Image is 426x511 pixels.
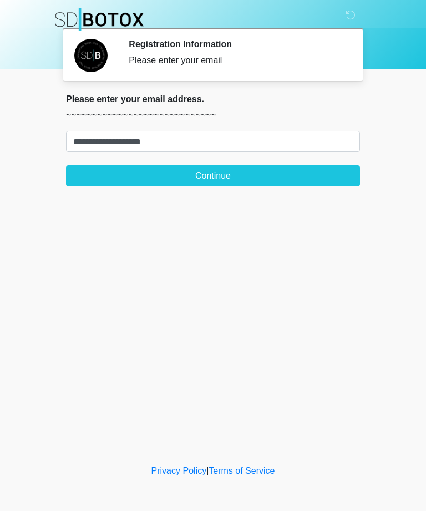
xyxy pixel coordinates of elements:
img: SDBotox Logo [55,8,144,31]
a: Terms of Service [209,466,275,475]
a: Privacy Policy [151,466,207,475]
p: ~~~~~~~~~~~~~~~~~~~~~~~~~~~~~ [66,109,360,122]
h2: Registration Information [129,39,343,49]
img: Agent Avatar [74,39,108,72]
h2: Please enter your email address. [66,94,360,104]
div: Please enter your email [129,54,343,67]
button: Continue [66,165,360,186]
a: | [206,466,209,475]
